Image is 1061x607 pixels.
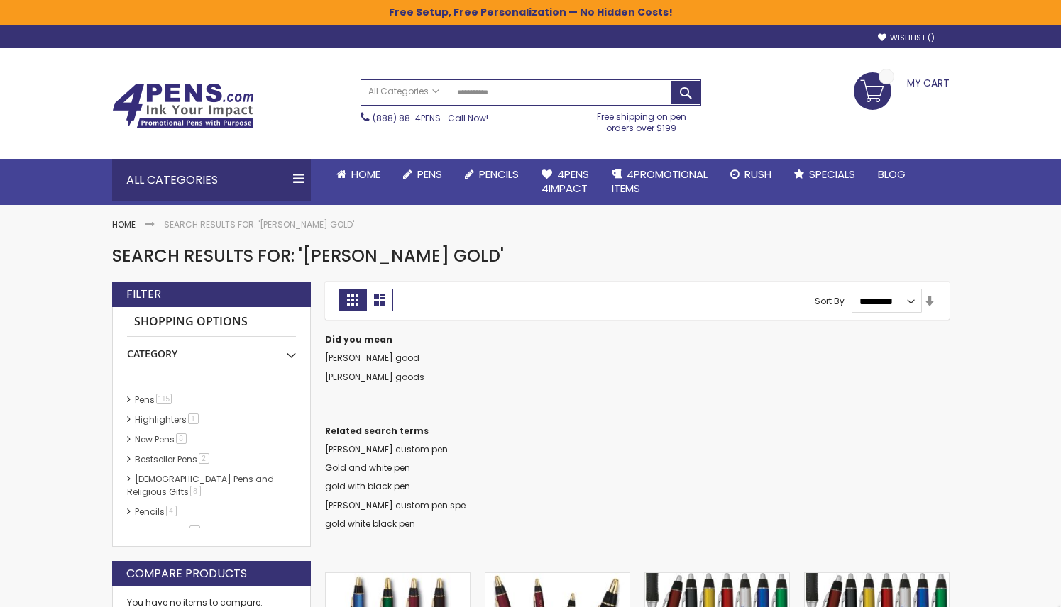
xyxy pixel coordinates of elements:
[127,337,296,361] div: Category
[126,566,247,581] strong: Compare Products
[156,394,172,404] span: 115
[127,473,274,498] a: [DEMOGRAPHIC_DATA] Pens and Religious Gifts8
[112,83,254,128] img: 4Pens Custom Pens and Promotional Products
[339,289,366,311] strong: Grid
[351,167,380,182] span: Home
[325,425,950,437] dt: Related search terms
[878,33,935,43] a: Wishlist
[612,167,708,196] span: 4PROMOTIONAL ITEMS
[127,307,296,338] strong: Shopping Options
[131,433,192,445] a: New Pens8
[530,159,600,205] a: 4Pens4impact
[176,433,187,444] span: 8
[131,394,177,406] a: Pens115
[112,218,136,230] a: Home
[325,462,410,474] a: Gold and white pen
[815,295,845,307] label: Sort By
[867,159,917,190] a: Blog
[805,572,949,584] a: The Barton Custom Pens Special Offer
[325,159,392,190] a: Home
[368,86,439,97] span: All Categories
[112,244,504,267] span: Search results for: '[PERSON_NAME] gold'
[131,525,205,538] a: hp-featured1
[326,572,470,584] a: Barton Gold Pen
[166,506,177,516] span: 4
[190,486,201,496] span: 8
[325,480,410,492] a: gold with black pen
[199,453,209,464] span: 2
[600,159,719,205] a: 4PROMOTIONALITEMS
[582,106,701,134] div: Free shipping on pen orders over $199
[373,112,488,124] span: - Call Now!
[325,499,466,511] a: [PERSON_NAME] custom pen spe
[131,413,204,425] a: Highlighters1
[325,334,950,345] dt: Did you mean
[453,159,530,190] a: Pencils
[809,167,855,182] span: Specials
[325,352,419,364] a: [PERSON_NAME] good
[417,167,442,182] span: Pens
[188,413,199,424] span: 1
[164,218,354,230] strong: Search results for: '[PERSON_NAME] gold'
[325,518,415,530] a: gold white black pen
[325,443,448,455] a: [PERSON_NAME] custom pen
[325,371,424,383] a: [PERSON_NAME] goods
[126,286,161,302] strong: Filter
[645,572,789,584] a: Barton Pen
[131,506,182,518] a: Pencils4
[112,159,311,201] div: All Categories
[189,525,200,536] span: 1
[373,112,441,124] a: (888) 88-4PENS
[542,167,589,196] span: 4Pens 4impact
[361,80,446,104] a: All Categories
[719,159,783,190] a: Rush
[392,159,453,190] a: Pens
[783,159,867,190] a: Specials
[479,167,519,182] span: Pencils
[485,572,630,584] a: The Barton Wedding Pen - Gold Trim
[131,453,214,465] a: Bestseller Pens2
[878,167,906,182] span: Blog
[744,167,771,182] span: Rush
